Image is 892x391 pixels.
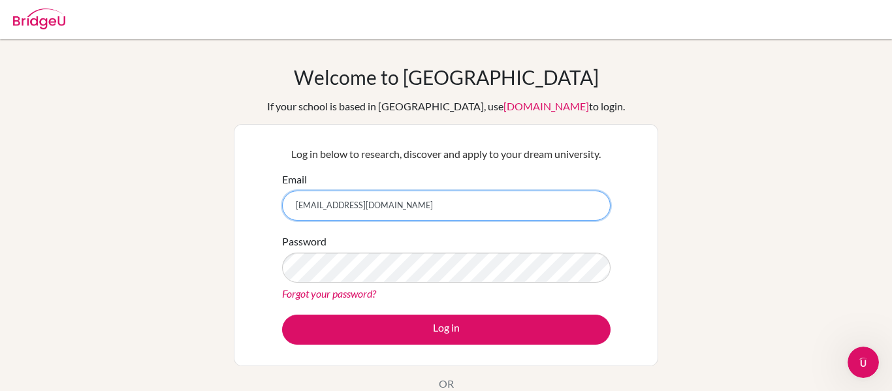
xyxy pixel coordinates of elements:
img: Bridge-U [13,8,65,29]
button: Log in [282,315,611,345]
label: Password [282,234,327,249]
a: Forgot your password? [282,287,376,300]
div: If your school is based in [GEOGRAPHIC_DATA], use to login. [267,99,625,114]
a: [DOMAIN_NAME] [503,100,589,112]
iframe: Intercom live chat [848,347,879,378]
h1: Welcome to [GEOGRAPHIC_DATA] [294,65,599,89]
label: Email [282,172,307,187]
p: Log in below to research, discover and apply to your dream university. [282,146,611,162]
